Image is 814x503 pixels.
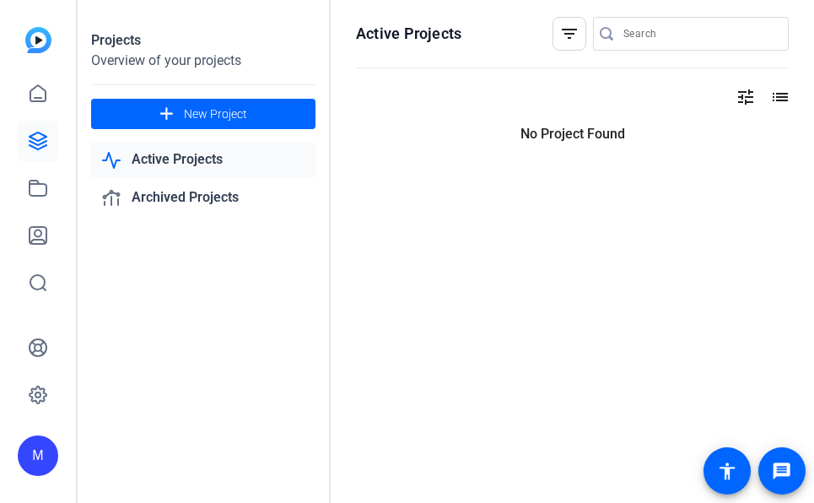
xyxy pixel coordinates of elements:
h1: Active Projects [356,24,461,44]
span: New Project [184,105,247,123]
mat-icon: tune [736,87,756,107]
mat-icon: add [156,104,177,125]
img: blue-gradient.svg [25,27,51,53]
a: Archived Projects [91,181,315,215]
div: Projects [91,30,315,51]
button: New Project [91,99,315,129]
div: Overview of your projects [91,51,315,71]
a: Active Projects [91,143,315,177]
input: Search [623,24,775,44]
mat-icon: list [768,87,789,107]
mat-icon: message [772,461,792,481]
div: M [18,435,58,476]
mat-icon: accessibility [717,461,737,481]
mat-icon: filter_list [559,24,580,44]
p: No Project Found [356,124,789,144]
